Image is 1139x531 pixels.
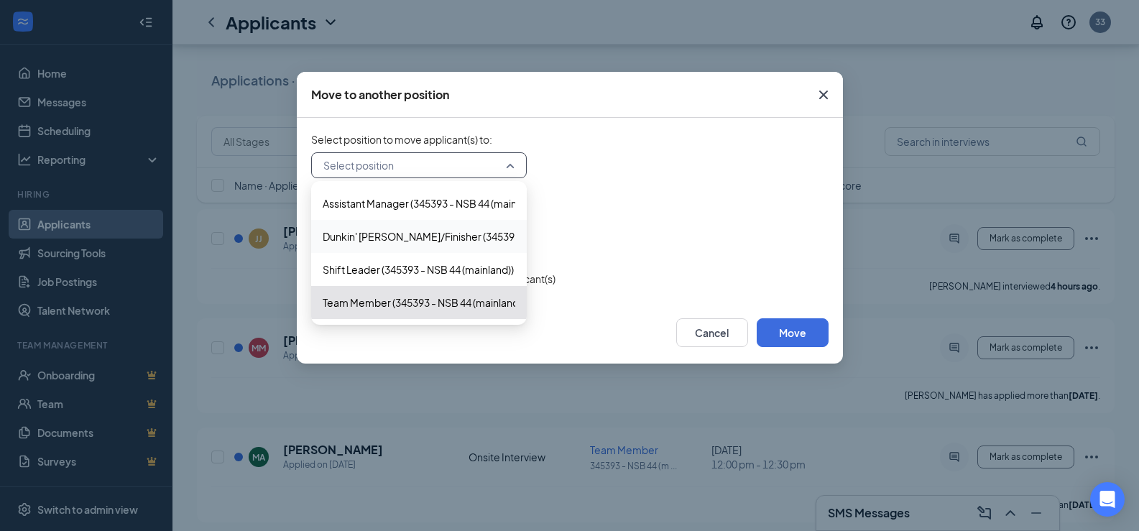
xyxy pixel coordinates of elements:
[323,195,543,211] span: Assistant Manager (345393 - NSB 44 (mainland))
[804,72,843,118] button: Close
[676,318,748,347] button: Cancel
[815,86,832,103] svg: Cross
[323,228,615,244] span: Dunkin' [PERSON_NAME]/Finisher (345393 - NSB 44 (mainland))
[311,87,449,103] div: Move to another position
[757,318,829,347] button: Move
[323,262,514,277] span: Shift Leader (345393 - NSB 44 (mainland))
[323,295,525,310] span: Team Member (345393 - NSB 44 (mainland))
[311,132,829,147] span: Select position to move applicant(s) to :
[1090,482,1125,517] div: Open Intercom Messenger
[311,201,829,216] span: Select stage to move applicant(s) to :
